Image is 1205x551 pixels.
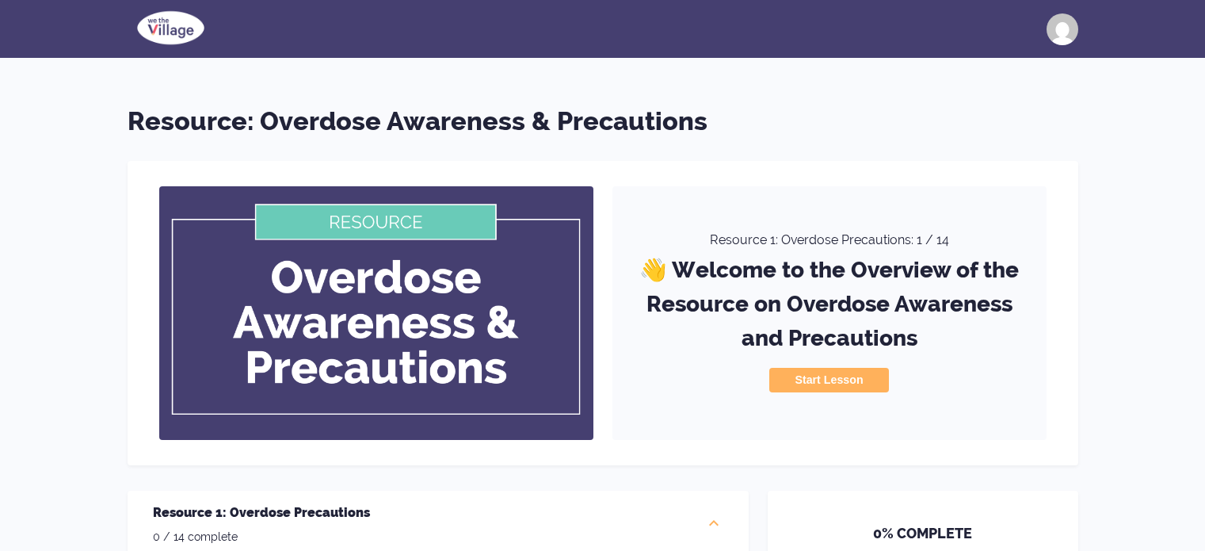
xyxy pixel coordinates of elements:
[128,8,215,48] img: school logo
[153,529,370,545] p: 0 / 14 complete
[128,102,1078,141] h1: Resource: Overdose Awareness & Precautions
[631,247,1028,368] h3: 👋 Welcome to the Overview of the Resource on Overdose Awareness and Precautions
[710,234,949,247] h4: Resource 1: Overdose Precautions: 1 / 14
[159,186,593,440] img: course banner
[769,368,888,392] button: Start Lesson
[153,503,370,522] h2: Resource 1: Overdose Precautions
